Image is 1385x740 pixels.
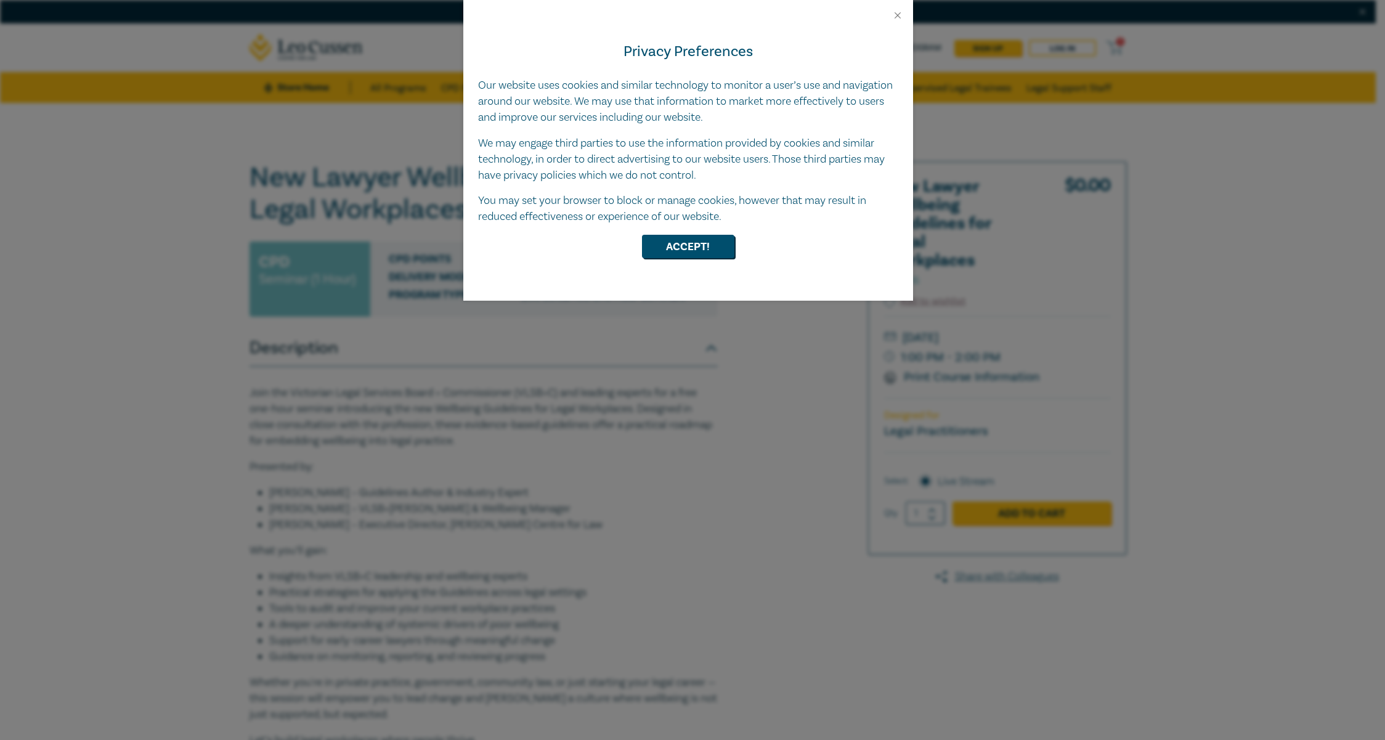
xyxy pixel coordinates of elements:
button: Close [892,10,903,21]
p: We may engage third parties to use the information provided by cookies and similar technology, in... [478,136,898,184]
h4: Privacy Preferences [478,41,898,63]
p: You may set your browser to block or manage cookies, however that may result in reduced effective... [478,193,898,225]
button: Accept! [642,235,734,258]
p: Our website uses cookies and similar technology to monitor a user’s use and navigation around our... [478,78,898,126]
